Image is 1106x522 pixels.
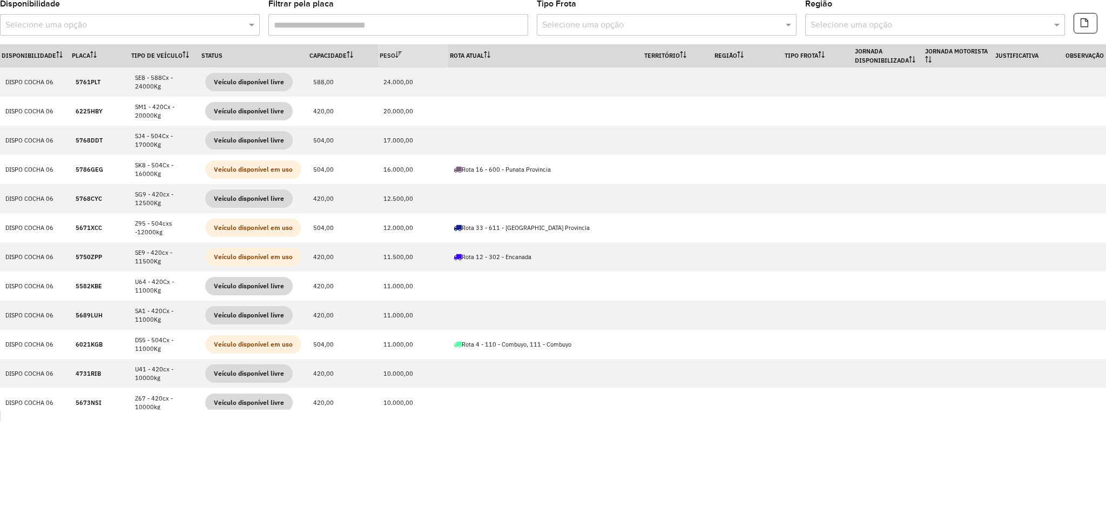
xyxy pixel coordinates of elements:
[130,213,200,242] td: Z95 - 504cxs -12000kg
[205,219,301,237] span: Veículo disponível em uso
[130,359,200,388] td: U41 - 420cx - 10000kg
[308,359,378,388] td: 420,00
[378,184,448,213] td: 12.500,00
[76,370,101,377] strong: 4731RIB
[130,44,200,67] th: Tipo de veículo
[783,44,853,67] th: Tipo Frota
[378,97,448,126] td: 20.000,00
[378,301,448,330] td: 11.000,00
[378,330,448,359] td: 11.000,00
[130,330,200,359] td: DS5 - 504Cx - 11000Kg
[76,195,102,202] strong: 5768CYC
[205,248,301,266] span: Veículo disponível em uso
[76,107,103,115] strong: 6225HBY
[853,44,923,67] th: Jornada Disponibilizada
[205,73,293,91] span: Veículo disponível livre
[378,44,448,67] th: Peso
[130,242,200,272] td: SE9 - 420cx - 11500Kg
[994,44,1064,67] th: Justificativa
[76,166,103,173] strong: 5786GEG
[205,277,293,295] span: Veículo disponível livre
[378,67,448,97] td: 24.000,00
[308,301,378,330] td: 420,00
[130,272,200,301] td: U64 - 420Cx - 11000Kg
[308,242,378,272] td: 420,00
[76,253,102,261] strong: 5750ZPP
[70,44,130,67] th: Placa
[308,155,378,184] td: 504,00
[454,223,637,233] div: Rota 33 - 611 - [GEOGRAPHIC_DATA] Provincia
[923,44,994,67] th: Jornada Motorista
[205,131,293,150] span: Veículo disponível livre
[308,67,378,97] td: 588,00
[454,165,637,174] div: Rota 16 - 600 - Punata Provincia
[378,359,448,388] td: 10.000,00
[76,78,100,86] strong: 5761PLT
[130,126,200,155] td: SJ4 - 504Cx - 17000Kg
[205,335,301,354] span: Veículo disponível em uso
[454,340,637,349] div: Rota 4 - 110 - Combuyo, 111 - Combuyo
[308,126,378,155] td: 504,00
[205,394,293,412] span: Veículo disponível livre
[308,97,378,126] td: 420,00
[76,311,103,319] strong: 5689LUH
[130,97,200,126] td: SM1 - 420Cx - 20000Kg
[205,364,293,383] span: Veículo disponível livre
[200,44,308,67] th: Status
[378,388,448,417] td: 10.000,00
[205,102,293,120] span: Veículo disponível livre
[205,189,293,208] span: Veículo disponível livre
[76,399,102,406] strong: 5673NSI
[308,44,378,67] th: Capacidade
[130,155,200,184] td: SK8 - 504Cx - 16000Kg
[205,160,301,179] span: Veículo disponível em uso
[643,44,713,67] th: Território
[378,242,448,272] td: 11.500,00
[130,184,200,213] td: SG9 - 420cx - 12500Kg
[308,272,378,301] td: 420,00
[130,301,200,330] td: SA1 - 420Cx - 11000Kg
[454,253,637,262] div: Rota 12 - 302 - Encanada
[205,306,293,324] span: Veículo disponível livre
[76,282,102,290] strong: 5582KBE
[76,137,103,144] strong: 5768DDT
[130,67,200,97] td: SE8 - 588Cx - 24000Kg
[378,213,448,242] td: 12.000,00
[713,44,783,67] th: Região
[76,224,102,232] strong: 5671XCC
[448,44,643,67] th: Rota Atual
[308,388,378,417] td: 420,00
[378,272,448,301] td: 11.000,00
[308,184,378,213] td: 420,00
[76,341,103,348] strong: 6021KGB
[308,213,378,242] td: 504,00
[308,330,378,359] td: 504,00
[130,388,200,417] td: Z67 - 420cx - 10000kg
[378,155,448,184] td: 16.000,00
[378,126,448,155] td: 17.000,00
